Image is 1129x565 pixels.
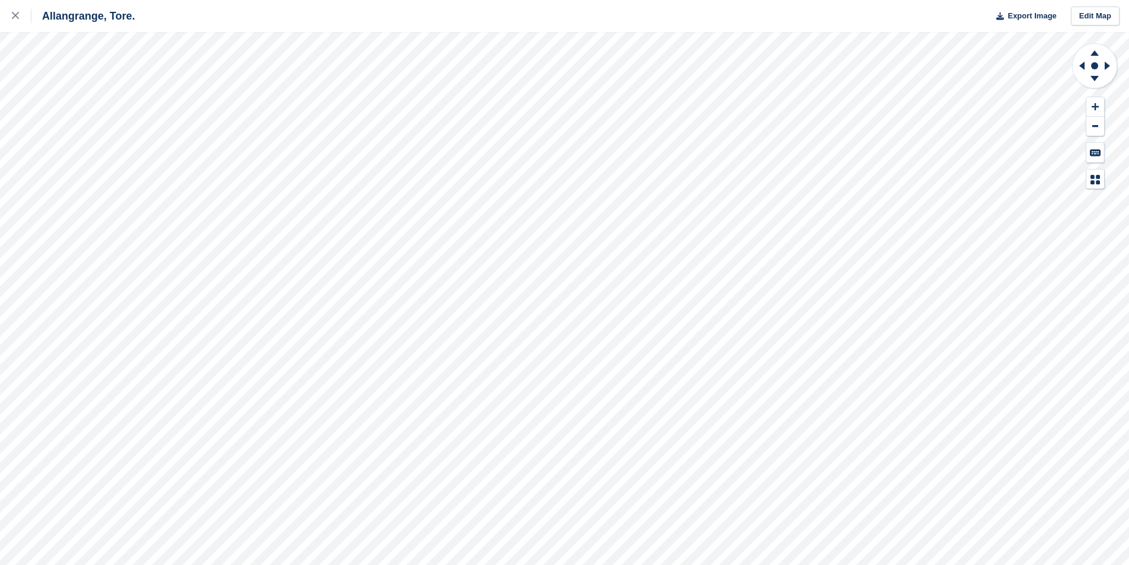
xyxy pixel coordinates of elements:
button: Export Image [989,7,1057,26]
button: Zoom In [1086,97,1104,117]
button: Zoom Out [1086,117,1104,136]
span: Export Image [1008,10,1056,22]
button: Map Legend [1086,170,1104,189]
a: Edit Map [1071,7,1120,26]
div: Allangrange, Tore. [31,9,135,23]
button: Keyboard Shortcuts [1086,143,1104,162]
